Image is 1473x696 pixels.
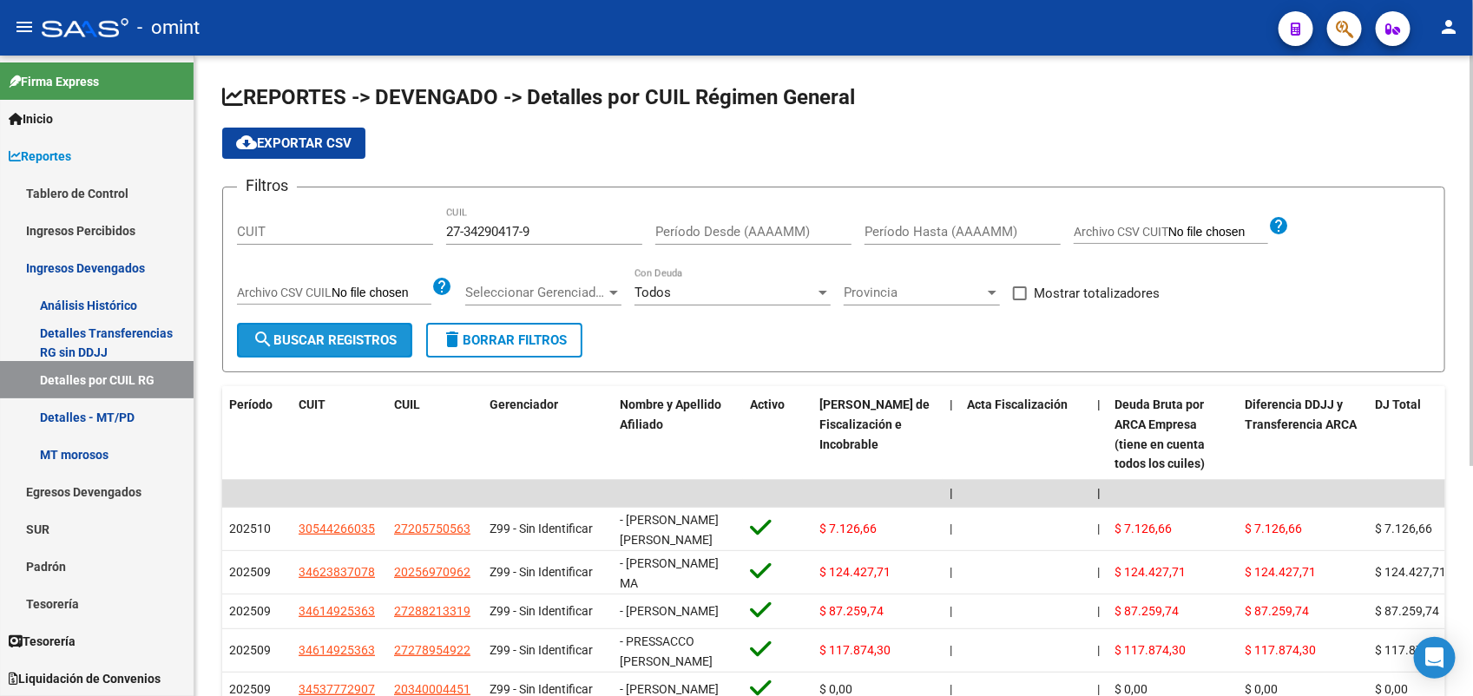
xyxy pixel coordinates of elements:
[237,286,332,299] span: Archivo CSV CUIL
[253,332,397,348] span: Buscar Registros
[635,285,671,300] span: Todos
[229,643,271,657] span: 202509
[950,397,953,411] span: |
[137,9,200,47] span: - omint
[950,604,952,618] span: |
[1115,604,1179,618] span: $ 87.259,74
[1268,215,1289,236] mat-icon: help
[1375,397,1421,411] span: DJ Total
[236,135,352,151] span: Exportar CSV
[229,604,271,618] span: 202509
[1375,604,1439,618] span: $ 87.259,74
[237,323,412,358] button: Buscar Registros
[465,285,606,300] span: Seleccionar Gerenciador
[236,132,257,153] mat-icon: cloud_download
[812,386,943,483] datatable-header-cell: Deuda Bruta Neto de Fiscalización e Incobrable
[394,565,470,579] span: 20256970962
[819,682,852,696] span: $ 0,00
[483,386,613,483] datatable-header-cell: Gerenciador
[299,522,375,535] span: 30544266035
[394,397,420,411] span: CUIL
[1074,225,1168,239] span: Archivo CSV CUIT
[332,286,431,301] input: Archivo CSV CUIL
[387,386,483,483] datatable-header-cell: CUIL
[943,386,960,483] datatable-header-cell: |
[394,643,470,657] span: 27278954922
[819,604,884,618] span: $ 87.259,74
[394,522,470,535] span: 27205750563
[743,386,812,483] datatable-header-cell: Activo
[9,669,161,688] span: Liquidación de Convenios
[490,643,593,657] span: Z99 - Sin Identificar
[229,682,271,696] span: 202509
[1375,565,1446,579] span: $ 124.427,71
[950,565,952,579] span: |
[950,486,953,500] span: |
[299,565,375,579] span: 34623837078
[253,329,273,350] mat-icon: search
[1115,565,1186,579] span: $ 124.427,71
[1097,643,1100,657] span: |
[222,128,365,159] button: Exportar CSV
[620,513,719,547] span: - [PERSON_NAME] [PERSON_NAME]
[620,682,719,696] span: - [PERSON_NAME]
[1108,386,1238,483] datatable-header-cell: Deuda Bruta por ARCA Empresa (tiene en cuenta todos los cuiles)
[1375,643,1446,657] span: $ 117.874,30
[14,16,35,37] mat-icon: menu
[1097,565,1100,579] span: |
[1245,682,1278,696] span: $ 0,00
[1097,522,1100,535] span: |
[222,386,292,483] datatable-header-cell: Período
[1245,565,1316,579] span: $ 124.427,71
[229,397,273,411] span: Período
[229,565,271,579] span: 202509
[229,522,271,535] span: 202510
[1097,682,1100,696] span: |
[1245,397,1357,431] span: Diferencia DDJJ y Transferencia ARCA
[819,397,930,451] span: [PERSON_NAME] de Fiscalización e Incobrable
[1115,397,1205,470] span: Deuda Bruta por ARCA Empresa (tiene en cuenta todos los cuiles)
[394,682,470,696] span: 20340004451
[844,285,984,300] span: Provincia
[490,682,593,696] span: Z99 - Sin Identificar
[1115,522,1172,535] span: $ 7.126,66
[490,565,593,579] span: Z99 - Sin Identificar
[1238,386,1368,483] datatable-header-cell: Diferencia DDJJ y Transferencia ARCA
[299,397,326,411] span: CUIT
[750,397,785,411] span: Activo
[1115,682,1147,696] span: $ 0,00
[1097,397,1101,411] span: |
[1097,486,1101,500] span: |
[1414,637,1456,679] div: Open Intercom Messenger
[490,604,593,618] span: Z99 - Sin Identificar
[950,682,952,696] span: |
[620,634,713,668] span: - PRESSACCO [PERSON_NAME]
[292,386,387,483] datatable-header-cell: CUIT
[1097,604,1100,618] span: |
[620,604,719,618] span: - [PERSON_NAME]
[819,522,877,535] span: $ 7.126,66
[299,682,375,696] span: 34537772907
[9,632,76,651] span: Tesorería
[1245,604,1309,618] span: $ 87.259,74
[442,332,567,348] span: Borrar Filtros
[222,85,855,109] span: REPORTES -> DEVENGADO -> Detalles por CUIL Régimen General
[490,397,558,411] span: Gerenciador
[1375,682,1408,696] span: $ 0,00
[1245,643,1316,657] span: $ 117.874,30
[490,522,593,535] span: Z99 - Sin Identificar
[950,643,952,657] span: |
[1245,522,1302,535] span: $ 7.126,66
[967,397,1068,411] span: Acta Fiscalización
[299,604,375,618] span: 34614925363
[620,397,721,431] span: Nombre y Apellido Afiliado
[613,386,743,483] datatable-header-cell: Nombre y Apellido Afiliado
[9,72,99,91] span: Firma Express
[431,276,452,297] mat-icon: help
[299,643,375,657] span: 34614925363
[9,147,71,166] span: Reportes
[960,386,1090,483] datatable-header-cell: Acta Fiscalización
[426,323,582,358] button: Borrar Filtros
[237,174,297,198] h3: Filtros
[620,556,719,590] span: - [PERSON_NAME] MA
